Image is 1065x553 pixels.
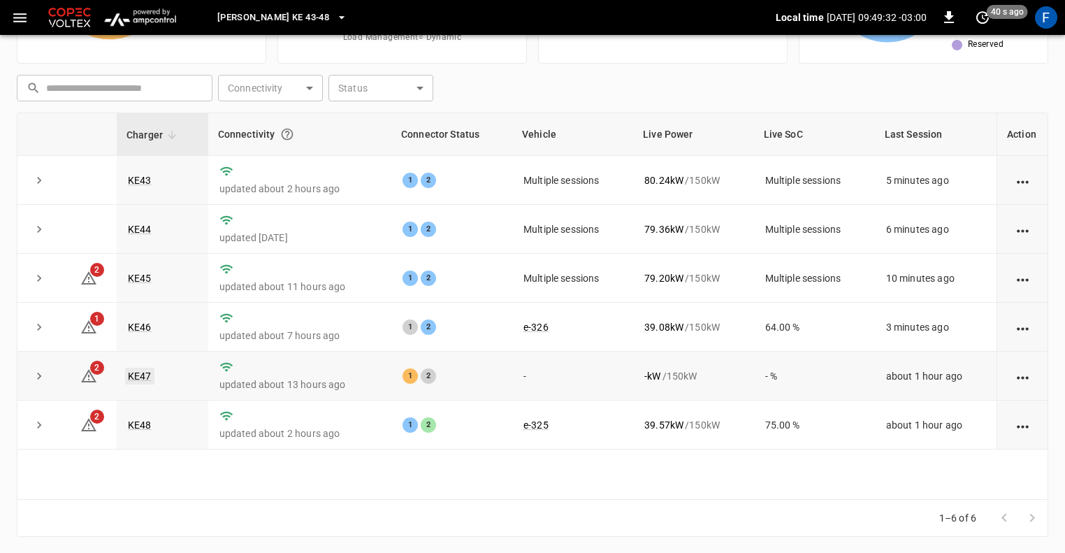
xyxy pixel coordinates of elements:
[421,271,436,286] div: 2
[875,401,997,450] td: about 1 hour ago
[512,205,633,254] td: Multiple sessions
[1014,271,1031,285] div: action cell options
[90,410,104,424] span: 2
[644,173,683,187] p: 80.24 kW
[968,38,1004,52] span: Reserved
[776,10,824,24] p: Local time
[29,317,50,338] button: expand row
[128,273,152,284] a: KE45
[644,222,742,236] div: / 150 kW
[219,231,380,245] p: updated [DATE]
[391,113,512,156] th: Connector Status
[29,219,50,240] button: expand row
[403,319,418,335] div: 1
[90,361,104,375] span: 2
[875,156,997,205] td: 5 minutes ago
[80,321,97,332] a: 1
[45,4,94,31] img: Customer Logo
[219,426,380,440] p: updated about 2 hours ago
[219,280,380,294] p: updated about 11 hours ago
[633,113,753,156] th: Live Power
[939,511,976,525] p: 1–6 of 6
[1014,320,1031,334] div: action cell options
[754,352,875,401] td: - %
[128,419,152,431] a: KE48
[644,271,683,285] p: 79.20 kW
[523,419,549,431] a: e-325
[275,122,300,147] button: Connection between the charger and our software.
[421,368,436,384] div: 2
[90,263,104,277] span: 2
[875,254,997,303] td: 10 minutes ago
[128,224,152,235] a: KE44
[219,329,380,343] p: updated about 7 hours ago
[403,222,418,237] div: 1
[987,5,1028,19] span: 40 s ago
[403,417,418,433] div: 1
[218,122,382,147] div: Connectivity
[421,319,436,335] div: 2
[1014,369,1031,383] div: action cell options
[403,271,418,286] div: 1
[997,113,1048,156] th: Action
[754,205,875,254] td: Multiple sessions
[219,182,380,196] p: updated about 2 hours ago
[523,322,549,333] a: e-326
[644,173,742,187] div: / 150 kW
[1014,418,1031,432] div: action cell options
[80,272,97,283] a: 2
[875,352,997,401] td: about 1 hour ago
[421,417,436,433] div: 2
[875,205,997,254] td: 6 minutes ago
[128,175,152,186] a: KE43
[754,113,875,156] th: Live SoC
[29,366,50,387] button: expand row
[212,4,353,31] button: [PERSON_NAME] KE 43-48
[128,322,152,333] a: KE46
[29,268,50,289] button: expand row
[29,170,50,191] button: expand row
[512,156,633,205] td: Multiple sessions
[512,352,633,401] td: -
[644,271,742,285] div: / 150 kW
[875,303,997,352] td: 3 minutes ago
[644,418,683,432] p: 39.57 kW
[90,312,104,326] span: 1
[421,173,436,188] div: 2
[644,320,683,334] p: 39.08 kW
[80,419,97,430] a: 2
[219,378,380,392] p: updated about 13 hours ago
[29,415,50,436] button: expand row
[644,222,683,236] p: 79.36 kW
[80,370,97,381] a: 2
[421,222,436,237] div: 2
[512,254,633,303] td: Multiple sessions
[343,31,462,45] span: Load Management = Dynamic
[217,10,329,26] span: [PERSON_NAME] KE 43-48
[971,6,994,29] button: set refresh interval
[827,10,927,24] p: [DATE] 09:49:32 -03:00
[644,369,742,383] div: / 150 kW
[644,320,742,334] div: / 150 kW
[125,368,154,385] a: KE47
[644,369,660,383] p: - kW
[512,113,633,156] th: Vehicle
[1035,6,1057,29] div: profile-icon
[875,113,997,156] th: Last Session
[754,401,875,450] td: 75.00 %
[126,127,181,143] span: Charger
[754,156,875,205] td: Multiple sessions
[754,254,875,303] td: Multiple sessions
[403,173,418,188] div: 1
[644,418,742,432] div: / 150 kW
[1014,173,1031,187] div: action cell options
[754,303,875,352] td: 64.00 %
[99,4,181,31] img: ampcontrol.io logo
[403,368,418,384] div: 1
[1014,222,1031,236] div: action cell options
